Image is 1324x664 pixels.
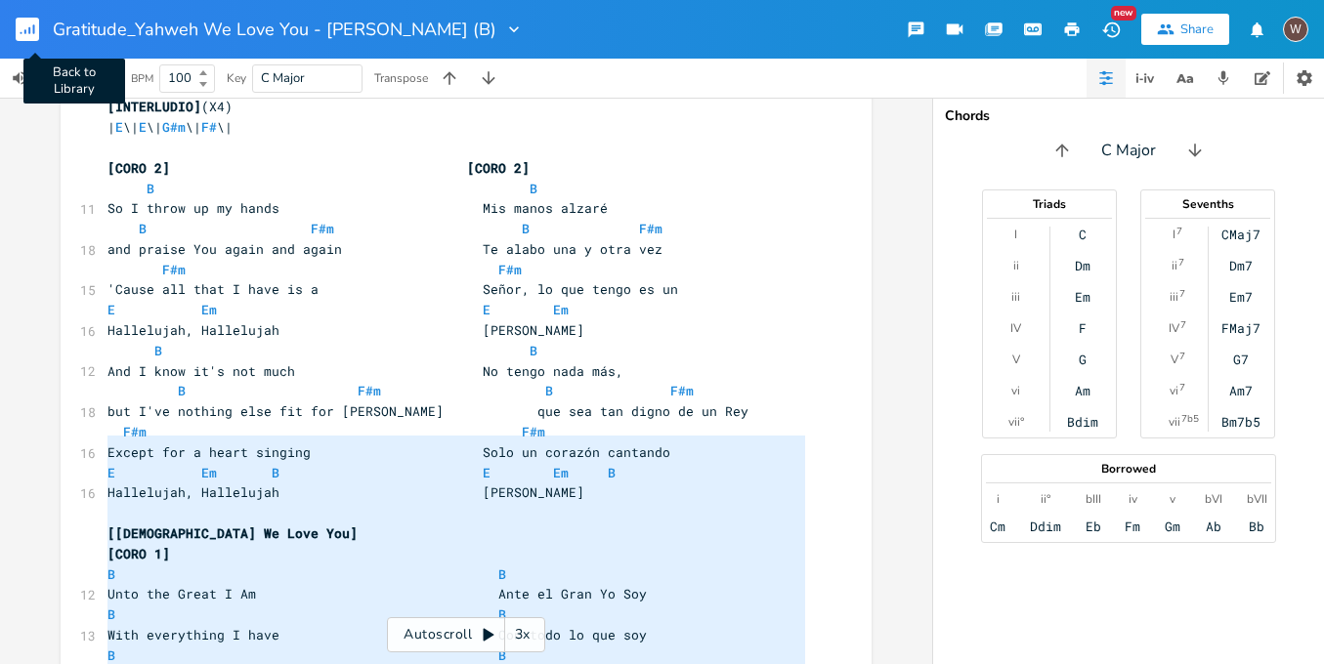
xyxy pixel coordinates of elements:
[498,565,506,583] span: B
[154,342,162,359] span: B
[1141,198,1274,210] div: Sevenths
[131,73,153,84] div: BPM
[1067,414,1098,430] div: Bdim
[1180,21,1214,38] div: Share
[1229,289,1253,305] div: Em7
[483,301,491,318] span: E
[498,261,522,278] span: F#m
[1079,352,1087,367] div: G
[1169,414,1180,430] div: vii
[997,491,1000,507] div: i
[1283,17,1308,42] div: Wesley
[201,118,217,136] span: F#
[553,464,569,481] span: Em
[670,382,694,399] span: F#m
[107,159,530,177] span: [CORO 2] [CORO 2]
[201,301,217,318] span: Em
[1165,519,1180,534] div: Gm
[505,617,540,652] div: 3x
[107,280,678,298] span: 'Cause all that I have is a Señor, lo que tengo es un
[983,198,1116,210] div: Triads
[1173,227,1175,242] div: I
[1247,491,1267,507] div: bVII
[553,301,569,318] span: Em
[107,402,748,420] span: but I've nothing else fit for [PERSON_NAME] que sea tan digno de un Rey
[1014,227,1017,242] div: I
[1283,7,1308,52] button: W
[147,180,154,197] span: B
[1041,491,1050,507] div: ii°
[1079,227,1087,242] div: C
[139,118,147,136] span: E
[1171,352,1178,367] div: V
[1233,352,1249,367] div: G7
[990,519,1005,534] div: Cm
[639,220,662,237] span: F#m
[162,118,186,136] span: G#m
[107,464,115,481] span: E
[123,423,147,440] span: F#m
[1075,383,1090,398] div: Am
[1091,12,1131,47] button: New
[107,524,358,542] span: [[DEMOGRAPHIC_DATA] We Love You]
[162,261,186,278] span: F#m
[945,109,1312,123] div: Chords
[107,199,608,217] span: So I throw up my hands Mis manos alzaré
[1221,320,1260,336] div: FMaj7
[16,6,55,53] button: Back to Library
[1169,320,1179,336] div: IV
[107,565,115,583] span: B
[107,98,233,115] span: (X4)
[1125,519,1140,534] div: Fm
[530,342,537,359] span: B
[1179,349,1185,364] sup: 7
[1013,258,1019,273] div: ii
[115,118,123,136] span: E
[1181,411,1199,427] sup: 7b5
[107,545,170,562] span: [CORO 1]
[1010,320,1021,336] div: IV
[1141,14,1229,45] button: Share
[107,118,233,136] span: | \| \| \| \|
[227,72,246,84] div: Key
[1012,352,1020,367] div: V
[107,646,115,664] span: B
[1008,414,1024,430] div: vii°
[178,382,186,399] span: B
[358,382,381,399] span: F#m
[311,220,334,237] span: F#m
[107,626,647,643] span: With everything I have Con todo lo que soy
[1221,414,1260,430] div: Bm7b5
[1170,289,1178,305] div: iii
[1086,519,1101,534] div: Eb
[982,463,1275,475] div: Borrowed
[1170,383,1178,398] div: vi
[1129,491,1137,507] div: iv
[1170,491,1175,507] div: v
[545,382,553,399] span: B
[387,617,545,652] div: Autoscroll
[201,464,217,481] span: Em
[374,72,428,84] div: Transpose
[530,180,537,197] span: B
[107,362,623,380] span: And I know it's not much No tengo nada más,
[107,98,201,115] span: [INTERLUDIO]
[1179,380,1185,395] sup: 7
[1011,383,1020,398] div: vi
[1179,286,1185,302] sup: 7
[498,646,506,664] span: B
[1229,383,1253,398] div: Am7
[1030,519,1061,534] div: Ddim
[1229,258,1253,273] div: Dm7
[139,220,147,237] span: B
[261,69,305,87] span: C Major
[1180,317,1186,333] sup: 7
[107,585,647,602] span: Unto the Great I Am Ante el Gran Yo Soy
[1205,491,1222,507] div: bVI
[1172,258,1177,273] div: ii
[522,423,545,440] span: F#m
[1075,289,1090,305] div: Em
[1249,519,1264,534] div: Bb
[107,605,115,623] span: B
[107,443,670,461] span: Except for a heart singing Solo un corazón cantando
